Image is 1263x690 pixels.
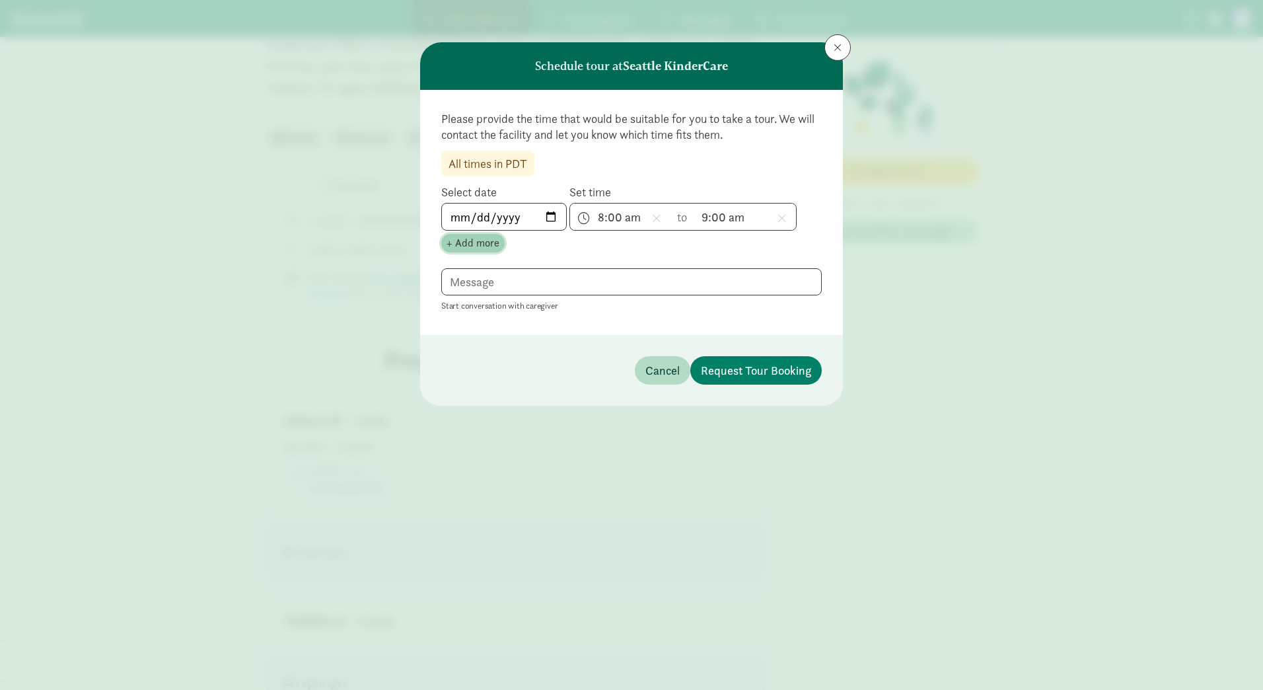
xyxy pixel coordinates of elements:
strong: Seattle KinderCare [623,59,728,73]
p: Please provide the time that would be suitable for you to take a tour. We will contact the facili... [441,111,822,143]
label: Set time [569,184,806,200]
label: Select date [441,184,567,200]
span: Request Tour Booking [701,362,811,379]
span: to [677,208,689,226]
input: Choose time [696,204,796,230]
span: + Add more [447,235,499,251]
button: Cancel [635,356,690,385]
input: Choose time [570,204,670,230]
button: + Add more [441,234,505,252]
h6: Schedule tour at [535,59,728,73]
span: Cancel [645,362,680,379]
label: Start conversation with caregiver [441,301,558,311]
div: All times in PDT [449,155,527,172]
button: Request Tour Booking [690,356,822,385]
